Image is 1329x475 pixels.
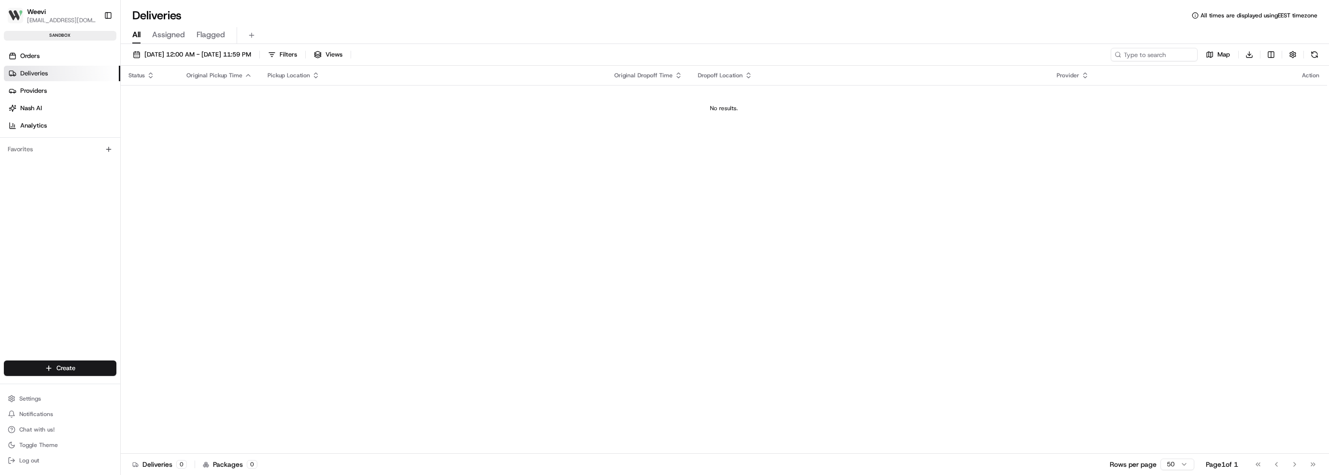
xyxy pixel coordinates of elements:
[4,101,120,116] a: Nash AI
[280,50,297,59] span: Filters
[264,48,301,61] button: Filters
[128,48,255,61] button: [DATE] 12:00 AM - [DATE] 11:59 PM
[20,121,47,130] span: Analytics
[19,426,55,433] span: Chat with us!
[4,392,116,405] button: Settings
[4,31,116,41] div: sandbox
[27,16,96,24] button: [EMAIL_ADDRESS][DOMAIN_NAME]
[1110,460,1157,469] p: Rows per page
[20,86,47,95] span: Providers
[132,8,182,23] h1: Deliveries
[186,72,242,79] span: Original Pickup Time
[268,72,310,79] span: Pickup Location
[20,69,48,78] span: Deliveries
[4,438,116,452] button: Toggle Theme
[4,454,116,467] button: Log out
[27,7,46,16] button: Weevi
[325,50,342,59] span: Views
[19,395,41,403] span: Settings
[4,407,116,421] button: Notifications
[144,50,251,59] span: [DATE] 12:00 AM - [DATE] 11:59 PM
[19,410,53,418] span: Notifications
[20,52,40,60] span: Orders
[152,29,185,41] span: Assigned
[1202,48,1234,61] button: Map
[310,48,347,61] button: Views
[4,142,116,157] div: Favorites
[19,457,39,464] span: Log out
[1308,48,1321,61] button: Refresh
[20,104,42,113] span: Nash AI
[4,118,120,133] a: Analytics
[8,8,23,23] img: Weevi
[1302,72,1319,79] div: Action
[57,364,75,373] span: Create
[1111,48,1198,61] input: Type to search
[1206,460,1238,469] div: Page 1 of 1
[614,72,673,79] span: Original Dropoff Time
[19,441,58,449] span: Toggle Theme
[132,460,187,469] div: Deliveries
[4,83,120,99] a: Providers
[1201,12,1317,19] span: All times are displayed using EEST timezone
[4,423,116,436] button: Chat with us!
[4,66,120,81] a: Deliveries
[4,4,100,27] button: WeeviWeevi[EMAIL_ADDRESS][DOMAIN_NAME]
[1057,72,1079,79] span: Provider
[247,460,257,469] div: 0
[128,72,145,79] span: Status
[698,72,743,79] span: Dropoff Location
[4,360,116,376] button: Create
[4,48,120,64] a: Orders
[125,104,1323,112] div: No results.
[1217,50,1230,59] span: Map
[197,29,225,41] span: Flagged
[176,460,187,469] div: 0
[132,29,141,41] span: All
[203,460,257,469] div: Packages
